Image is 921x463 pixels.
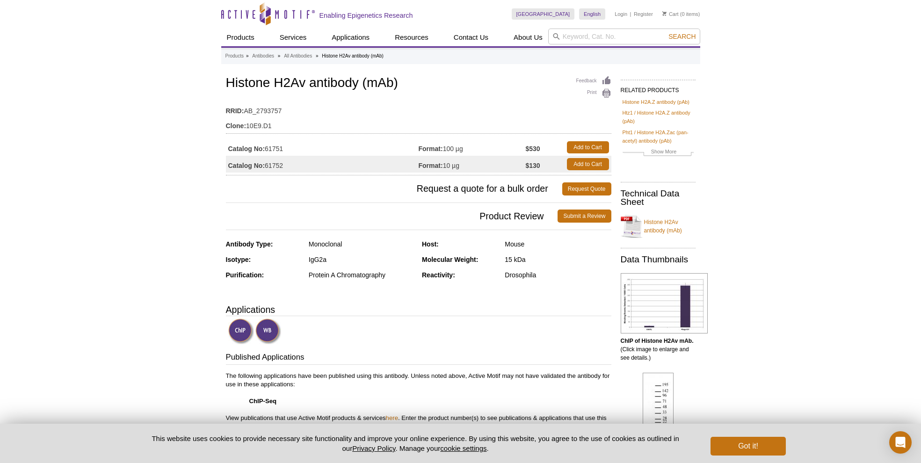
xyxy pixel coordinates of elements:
h2: RELATED PRODUCTS [621,80,696,96]
a: Add to Cart [567,158,609,170]
strong: Purification: [226,271,264,279]
div: Protein A Chromatography [309,271,415,279]
h3: Applications [226,303,611,317]
button: cookie settings [440,444,486,452]
a: Applications [326,29,375,46]
li: » [316,53,319,58]
span: Search [668,33,696,40]
div: Open Intercom Messenger [889,431,912,454]
td: 61752 [226,156,419,173]
a: Add to Cart [567,141,609,153]
li: (0 items) [662,8,700,20]
li: » [246,53,249,58]
strong: $130 [525,161,540,170]
a: Print [576,88,611,99]
img: Your Cart [662,11,667,16]
img: Western Blot Validated [255,318,281,344]
strong: RRID: [226,107,244,115]
a: Products [221,29,260,46]
img: Histone H2Av antibody (mAb) tested by Western blot. [643,373,674,446]
strong: Catalog No: [228,161,265,170]
strong: ChIP-Seq [249,398,277,405]
a: English [579,8,605,20]
li: » [278,53,281,58]
td: 61751 [226,139,419,156]
a: here [386,414,398,421]
h3: Published Applications [226,352,611,365]
a: Register [634,11,653,17]
a: Services [274,29,312,46]
a: Contact Us [448,29,494,46]
button: Search [666,32,698,41]
div: Mouse [505,240,611,248]
a: Htz1 / Histone H2A.Z antibody (pAb) [623,109,694,125]
a: All Antibodies [284,52,312,60]
a: Request Quote [562,182,611,195]
a: Submit a Review [558,210,611,223]
a: Products [225,52,244,60]
h2: Enabling Epigenetics Research [319,11,413,20]
a: Resources [389,29,434,46]
td: AB_2793757 [226,101,611,116]
a: About Us [508,29,548,46]
strong: Catalog No: [228,145,265,153]
a: Login [615,11,627,17]
strong: Reactivity: [422,271,455,279]
td: 10E9.D1 [226,116,611,131]
span: Product Review [226,210,558,223]
h1: Histone H2Av antibody (mAb) [226,76,611,92]
a: Histone H2A.Z antibody (pAb) [623,98,689,106]
a: Pht1 / Histone H2A.Zac (pan-acetyl) antibody (pAb) [623,128,694,145]
a: Histone H2Av antibody (mAb) [621,212,696,240]
span: Request a quote for a bulk order [226,182,562,195]
td: 10 µg [419,156,526,173]
strong: Isotype: [226,256,251,263]
strong: Host: [422,240,439,248]
td: 100 µg [419,139,526,156]
div: IgG2a [309,255,415,264]
img: ChIP Validated [228,318,254,344]
strong: Antibody Type: [226,240,273,248]
strong: Clone: [226,122,247,130]
p: (Click image to enlarge and see details.) [621,337,696,362]
p: The following applications have been published using this antibody. Unless noted above, Active Mo... [226,372,611,431]
li: | [630,8,631,20]
div: Drosophila [505,271,611,279]
h2: Data Thumbnails [621,255,696,264]
a: Show More [623,147,694,158]
img: Histone H2Av antibody (mAb) tested by ChIP. [621,273,708,333]
li: Histone H2Av antibody (mAb) [322,53,384,58]
h2: Technical Data Sheet [621,189,696,206]
div: 15 kDa [505,255,611,264]
p: This website uses cookies to provide necessary site functionality and improve your online experie... [136,434,696,453]
strong: Format: [419,161,443,170]
div: Monoclonal [309,240,415,248]
input: Keyword, Cat. No. [548,29,700,44]
strong: Molecular Weight: [422,256,478,263]
b: ChIP of Histone H2Av mAb. [621,338,694,344]
a: Feedback [576,76,611,86]
a: [GEOGRAPHIC_DATA] [512,8,575,20]
a: Antibodies [252,52,274,60]
strong: Format: [419,145,443,153]
button: Got it! [711,437,785,456]
a: Privacy Policy [352,444,395,452]
a: Cart [662,11,679,17]
strong: $530 [525,145,540,153]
